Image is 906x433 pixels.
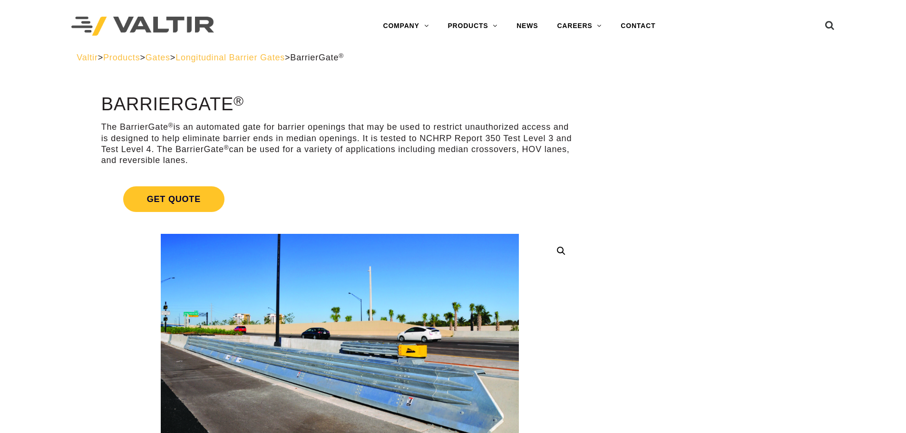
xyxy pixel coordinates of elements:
[101,175,578,223] a: Get Quote
[290,53,344,62] span: BarrierGate
[175,53,285,62] a: Longitudinal Barrier Gates
[168,122,174,129] sup: ®
[234,93,244,108] sup: ®
[71,17,214,36] img: Valtir
[547,17,611,36] a: CAREERS
[77,52,829,63] div: > > > >
[339,52,344,59] sup: ®
[103,53,140,62] a: Products
[611,17,665,36] a: CONTACT
[507,17,547,36] a: NEWS
[101,95,578,115] h1: BarrierGate
[123,186,224,212] span: Get Quote
[438,17,507,36] a: PRODUCTS
[224,144,229,151] sup: ®
[77,53,97,62] a: Valtir
[146,53,170,62] a: Gates
[373,17,438,36] a: COMPANY
[101,122,578,166] p: The BarrierGate is an automated gate for barrier openings that may be used to restrict unauthoriz...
